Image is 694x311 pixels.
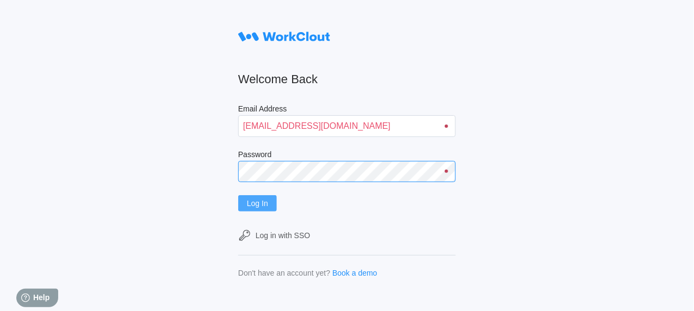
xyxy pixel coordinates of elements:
span: Log In [247,200,268,207]
label: Email Address [238,104,456,115]
button: Log In [238,195,277,212]
a: Log in with SSO [238,229,456,242]
div: Don't have an account yet? [238,269,330,277]
input: Enter your email [238,115,456,137]
label: Password [238,150,456,161]
a: Book a demo [332,269,377,277]
h2: Welcome Back [238,72,456,87]
div: Log in with SSO [256,231,310,240]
